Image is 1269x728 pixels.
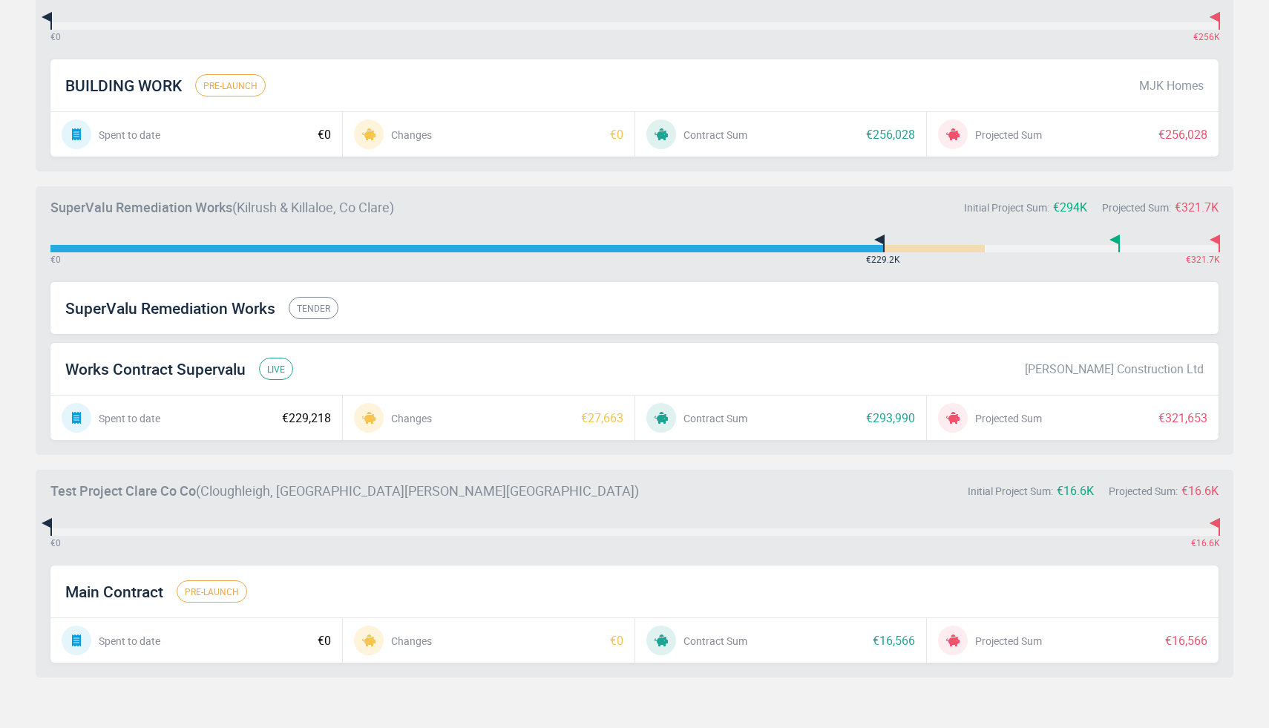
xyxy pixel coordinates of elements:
[885,245,986,252] div: Approved and uncertified changes to date: €27.7K
[1102,200,1171,215] div: Projected Sum:
[50,13,52,30] div: Certified to date: €0
[866,125,915,143] div: €256,028
[866,409,915,427] div: €293,990
[1053,198,1087,216] div: €294K
[50,565,1219,663] a: Main Contractpre-launchSpent to date€0Changes€0Contract Sum€16,566Projected Sum€16,566
[883,236,885,252] div: Certified to date: €229.2K
[50,343,1219,440] a: Works Contract Supervalulive[PERSON_NAME] Construction LtdSpent to date€229,218Changes€27,663Cont...
[50,30,61,43] div: € 0
[50,59,1219,157] a: BUILDING WORKpre-launchMJK HomesSpent to date€0Changes€0Contract Sum€256,028Projected Sum€256,028
[1193,30,1220,43] div: €256K
[50,536,61,549] div: € 0
[50,252,61,266] div: € 0
[1165,632,1207,649] div: €16,566
[65,76,182,95] span: BUILDING WORK
[50,282,1219,334] a: SuperValu Remediation Workstender
[683,127,747,142] div: Contract Sum
[318,125,331,143] div: €0
[866,252,900,266] div: €229.2K
[50,481,639,500] div: ( Cloughleigh, [GEOGRAPHIC_DATA][PERSON_NAME][GEOGRAPHIC_DATA] )
[1025,360,1204,378] div: [PERSON_NAME] Construction Ltd
[259,358,293,380] span: live
[65,359,246,378] span: Works Contract Supervalu
[975,127,1042,142] div: Projected Sum
[177,580,247,603] span: pre-launch
[1158,125,1207,143] div: €256,028
[52,528,53,536] div: Approved and uncertified changes to date: €0
[1219,13,1220,30] div: Projected Sum: €256K
[1175,198,1219,216] div: €321.7K
[610,125,623,143] div: €0
[873,632,915,649] div: €16,566
[50,482,196,499] strong: Test Project Clare Co Co
[1191,536,1220,549] div: €16.6K
[683,410,747,426] div: Contract Sum
[1109,483,1178,499] div: Projected Sum:
[391,633,432,649] div: Changes
[195,74,266,96] span: pre-launch
[65,298,275,318] span: SuperValu Remediation Works
[50,519,52,536] div: Certified to date: €0
[99,410,160,426] div: Spent to date
[1118,236,1120,252] div: Contract Sum: €294K
[282,409,331,427] div: €229,218
[99,633,160,649] div: Spent to date
[1158,409,1207,427] div: €321,653
[964,200,1049,215] div: Initial Project Sum:
[318,632,331,649] div: €0
[52,22,53,30] div: Approved and uncertified changes to date: €0
[683,633,747,649] div: Contract Sum
[1186,252,1220,266] div: €321.7K
[968,483,1053,499] div: Initial Project Sum:
[391,127,432,142] div: Changes
[1057,482,1094,499] div: €16.6K
[65,582,163,601] span: Main Contract
[391,410,432,426] div: Changes
[289,297,338,319] span: tender
[975,410,1042,426] div: Projected Sum
[610,632,623,649] div: €0
[1139,76,1204,94] div: MJK Homes
[50,197,394,217] div: ( Kilrush & Killaloe, Co Clare )
[1181,482,1219,499] div: €16.6K
[50,198,232,216] strong: SuperValu Remediation Works
[581,409,623,427] div: €27,663
[50,245,884,252] div: Certified Planned Spend to date: €229.2K
[1219,236,1220,252] div: Projected Sum: €321.7K
[975,633,1042,649] div: Projected Sum
[99,127,160,142] div: Spent to date
[1219,519,1220,536] div: Projected Sum: €16.6K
